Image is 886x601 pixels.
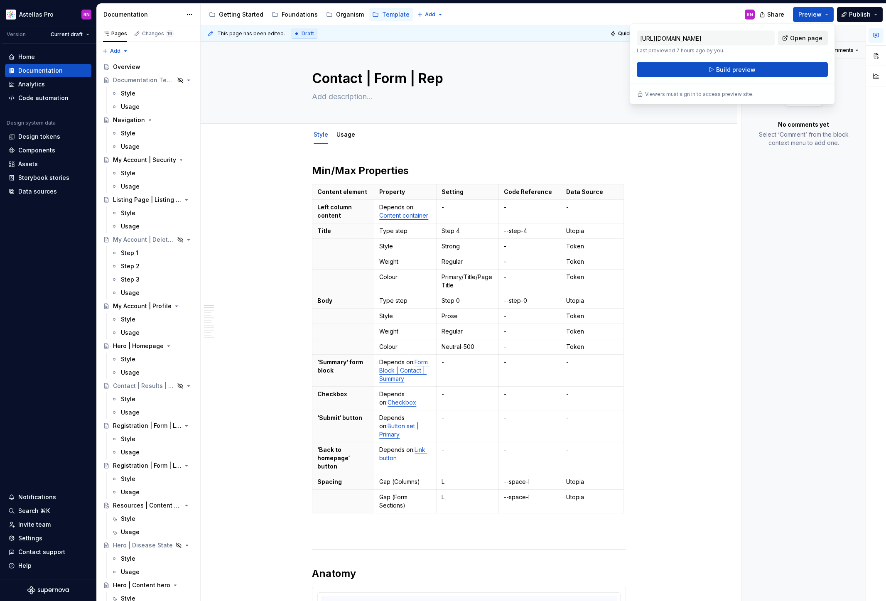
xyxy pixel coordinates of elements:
p: Token [566,242,618,250]
p: Body [317,297,369,305]
div: Design tokens [18,132,60,141]
p: Utopia [566,493,618,501]
div: Documentation Template [113,76,174,84]
p: Depends on: [379,446,431,462]
div: Getting Started [219,10,263,19]
a: Usage [108,140,197,153]
div: RN [747,11,753,18]
p: - [566,414,618,422]
div: RN [83,11,90,18]
div: Components [18,146,55,155]
button: Help [5,559,91,572]
a: Style [108,512,197,525]
a: Usage [108,565,197,579]
a: Storybook stories [5,171,91,184]
textarea: Contact | Form | Rep [310,69,624,88]
p: No comments yet [778,120,829,129]
a: Usage [336,131,355,138]
p: - [504,312,556,320]
div: Data sources [18,187,57,196]
div: Style [121,129,135,137]
div: Style [310,125,331,143]
a: Hero | Content hero [100,579,197,592]
p: Type step [379,227,431,235]
div: Version [7,31,26,38]
p: - [504,446,556,454]
div: Design system data [7,120,56,126]
button: Astellas ProRN [2,5,95,23]
p: Content element [317,188,369,196]
div: Hero | Disease State [113,541,173,549]
p: L [442,493,493,501]
a: Style [108,392,197,406]
div: Style [121,209,135,217]
p: Left column content [317,203,369,220]
a: Hero | Disease State [100,539,197,552]
div: Style [121,435,135,443]
div: Notifications [18,493,56,501]
a: Usage [108,180,197,193]
div: Hero | Content hero [113,581,170,589]
div: Usage [121,488,140,496]
a: Listing Page | Listing Section [100,193,197,206]
a: Style [108,432,197,446]
strong: Data Source [566,188,603,195]
div: Registration | Form | Login-Register [113,461,182,470]
a: Step 1 [108,246,197,260]
span: 19 [166,30,174,37]
p: Neutral-500 [442,343,493,351]
p: Token [566,258,618,266]
p: Weight [379,327,431,336]
div: Style [121,554,135,563]
p: Select ‘Comment’ from the block context menu to add one. [751,130,856,147]
p: Depends on: [379,390,431,407]
p: - [504,258,556,266]
a: Style [108,167,197,180]
div: Astellas Pro [19,10,54,19]
p: Colour [379,273,431,281]
a: My Account | Profile [100,299,197,313]
p: Setting [442,188,493,196]
p: Strong [442,242,493,250]
p: Title [317,227,369,235]
a: Checkbox [388,399,416,406]
a: Code automation [5,91,91,105]
div: Style [121,515,135,523]
p: Colour [379,343,431,351]
svg: Supernova Logo [27,586,69,594]
div: Usage [121,329,140,337]
a: Button set | Primary [379,422,420,438]
div: Documentation [18,66,63,75]
p: Step 0 [442,297,493,305]
a: Usage [108,326,197,339]
div: Navigation [113,116,145,124]
div: Style [121,475,135,483]
div: Usage [121,528,140,536]
div: Assets [18,160,38,168]
div: Listing Page | Listing Section [113,196,182,204]
span: Add [425,11,435,18]
a: Settings [5,532,91,545]
p: --step-0 [504,297,556,305]
span: Publish [849,10,871,19]
div: Style [121,169,135,177]
a: Documentation Template [100,74,197,87]
p: Token [566,343,618,351]
a: Style [108,313,197,326]
a: Documentation [5,64,91,77]
a: Style [108,87,197,100]
h2: Min/Max Properties [312,164,626,177]
p: - [504,273,556,281]
div: Pages [103,30,127,37]
a: Overview [100,60,197,74]
a: Template [369,8,413,21]
p: - [566,358,618,366]
div: Hero | Homepage [113,342,164,350]
p: - [442,446,493,454]
p: Style [379,242,431,250]
div: Organism [336,10,364,19]
a: Style [108,353,197,366]
a: Registration | Form | Login-Register [100,459,197,472]
h2: Anatomy [312,567,626,580]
